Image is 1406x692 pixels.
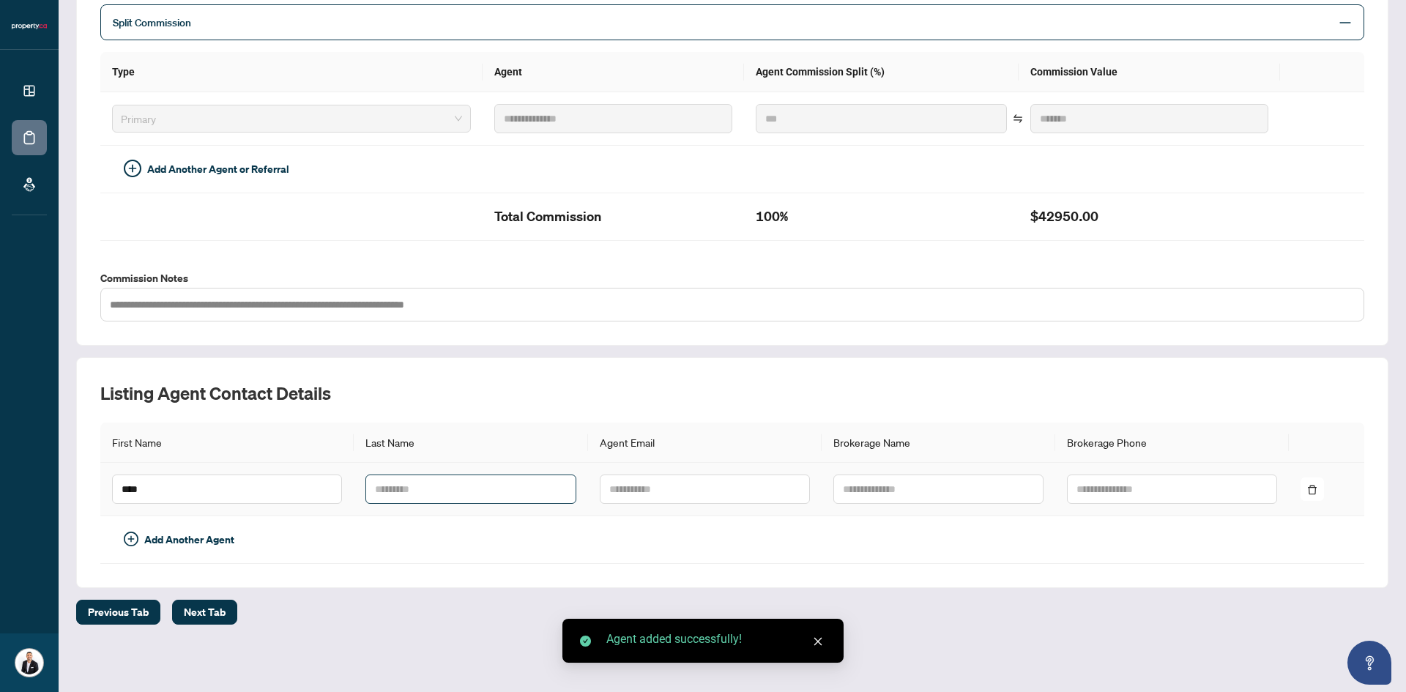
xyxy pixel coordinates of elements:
label: Commission Notes [100,270,1364,286]
div: Split Commission [100,4,1364,40]
th: First Name [100,423,354,463]
h2: $42950.00 [1030,205,1268,228]
span: Next Tab [184,600,226,624]
th: Last Name [354,423,587,463]
h2: Listing Agent Contact Details [100,382,1364,405]
span: plus-circle [124,160,141,177]
span: Add Another Agent [144,532,234,548]
th: Commission Value [1019,52,1280,92]
span: plus-circle [124,532,138,546]
th: Brokerage Name [822,423,1055,463]
th: Agent Email [588,423,822,463]
span: minus [1339,16,1352,29]
span: Previous Tab [88,600,149,624]
button: Add Another Agent or Referral [112,157,301,181]
th: Agent [483,52,744,92]
button: Add Another Agent [112,528,246,551]
th: Type [100,52,483,92]
th: Brokerage Phone [1055,423,1289,463]
img: logo [12,22,47,31]
button: Open asap [1347,641,1391,685]
span: swap [1013,114,1023,124]
a: Close [810,633,826,650]
span: check-circle [580,636,591,647]
img: Profile Icon [15,649,43,677]
button: Next Tab [172,600,237,625]
div: Agent added successfully! [606,630,826,648]
span: Primary [121,108,462,130]
span: close [813,636,823,647]
span: Add Another Agent or Referral [147,161,289,177]
h2: 100% [756,205,1007,228]
span: Split Commission [113,16,191,29]
h2: Total Commission [494,205,732,228]
th: Agent Commission Split (%) [744,52,1019,92]
span: delete [1307,485,1317,495]
button: Previous Tab [76,600,160,625]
